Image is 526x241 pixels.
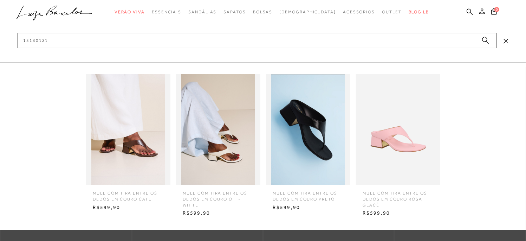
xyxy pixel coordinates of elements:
[489,8,499,17] button: 0
[264,74,352,213] a: MULE COM TIRA ENTRE OS DEDOS EM COURO PRETO MULE COM TIRA ENTRE OS DEDOS EM COURO PRETO R$599,90
[354,74,442,218] a: MULE COM TIRA ENTRE OS DEDOS EM COURO ROSA GLACÊ MULE COM TIRA ENTRE OS DEDOS EM COURO ROSA GLACÊ...
[382,6,402,19] a: categoryNavScreenReaderText
[279,6,336,19] a: noSubCategoriesText
[382,9,402,14] span: Outlet
[152,9,181,14] span: Essenciais
[266,74,350,185] img: MULE COM TIRA ENTRE OS DEDOS EM COURO PRETO
[84,74,172,213] a: MULE COM TIRA ENTRE OS DEDOS EM COURO CAFÉ MULE COM TIRA ENTRE OS DEDOS EM COURO CAFÉ R$599,90
[115,6,145,19] a: categoryNavScreenReaderText
[409,6,429,19] a: BLOG LB
[356,74,440,185] img: MULE COM TIRA ENTRE OS DEDOS EM COURO ROSA GLACÊ
[253,6,273,19] a: categoryNavScreenReaderText
[268,185,349,202] span: MULE COM TIRA ENTRE OS DEDOS EM COURO PRETO
[223,6,246,19] a: categoryNavScreenReaderText
[174,74,262,218] a: MULE COM TIRA ENTRE OS DEDOS EM COURO OFF-WHITE MULE COM TIRA ENTRE OS DEDOS EM COURO OFF-WHITE R...
[343,9,375,14] span: Acessórios
[176,74,260,185] img: MULE COM TIRA ENTRE OS DEDOS EM COURO OFF-WHITE
[88,185,169,202] span: MULE COM TIRA ENTRE OS DEDOS EM COURO CAFÉ
[343,6,375,19] a: categoryNavScreenReaderText
[152,6,181,19] a: categoryNavScreenReaderText
[18,33,496,48] input: Buscar.
[88,202,169,213] span: R$599,90
[188,6,216,19] a: categoryNavScreenReaderText
[223,9,246,14] span: Sapatos
[358,185,439,208] span: MULE COM TIRA ENTRE OS DEDOS EM COURO ROSA GLACÊ
[494,7,499,12] span: 0
[253,9,273,14] span: Bolsas
[358,208,439,218] span: R$599,90
[178,208,259,218] span: R$599,90
[115,9,145,14] span: Verão Viva
[268,202,349,213] span: R$599,90
[409,9,429,14] span: BLOG LB
[279,9,336,14] span: [DEMOGRAPHIC_DATA]
[86,74,170,185] img: MULE COM TIRA ENTRE OS DEDOS EM COURO CAFÉ
[178,185,259,208] span: MULE COM TIRA ENTRE OS DEDOS EM COURO OFF-WHITE
[188,9,216,14] span: Sandálias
